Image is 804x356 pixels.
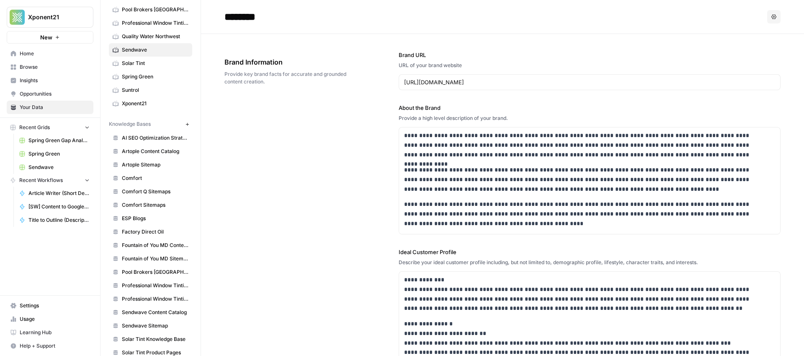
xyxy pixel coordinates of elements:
a: Spring Green [15,147,93,161]
a: Home [7,47,93,60]
span: Pool Brokers [GEOGRAPHIC_DATA] [122,6,188,13]
a: Insights [7,74,93,87]
span: [SW] Content to Google Docs [28,203,90,210]
span: Sendwave [28,164,90,171]
a: Spring Green [109,70,192,83]
span: AI SEO Optimization Strategy Playbook [122,134,188,142]
a: Opportunities [7,87,93,101]
label: Ideal Customer Profile [399,248,781,256]
a: AI SEO Optimization Strategy Playbook [109,131,192,145]
span: Fountain of You MD Sitemap [122,255,188,262]
a: Sendwave Content Catalog [109,306,192,319]
a: Learning Hub [7,326,93,339]
span: Professional Window Tinting [122,19,188,27]
span: Help + Support [20,342,90,350]
a: Comfort Q Sitemaps [109,185,192,198]
a: Usage [7,312,93,326]
span: Sendwave [122,46,188,54]
span: Solar Tint [122,60,188,67]
button: Recent Workflows [7,174,93,187]
span: Pool Brokers [GEOGRAPHIC_DATA] [122,268,188,276]
a: Artople Sitemap [109,158,192,172]
a: Spring Green Gap Analysis Old [15,134,93,147]
button: Recent Grids [7,121,93,134]
a: Solar Tint Knowledge Base [109,333,192,346]
span: Comfort Q Sitemaps [122,188,188,195]
a: [SW] Content to Google Docs [15,200,93,213]
button: Help + Support [7,339,93,353]
label: Brand URL [399,51,781,59]
a: Suntrol [109,83,192,97]
a: Article Writer (Short Description and Tie In Test) [15,187,93,200]
span: Spring Green Gap Analysis Old [28,137,90,144]
span: Sendwave Sitemap [122,322,188,330]
span: Home [20,50,90,57]
a: Title to Outline (Description and Tie-in Test) [15,213,93,227]
span: Sendwave Content Catalog [122,309,188,316]
a: Sendwave [109,43,192,57]
a: Xponent21 [109,97,192,110]
span: Spring Green [28,150,90,158]
a: Professional Window Tinting Content Catalog [109,279,192,292]
a: Quality Water Northwest [109,30,192,43]
a: Settings [7,299,93,312]
span: Provide key brand facts for accurate and grounded content creation. [224,70,352,86]
span: Spring Green [122,73,188,81]
button: Workspace: Xponent21 [7,7,93,28]
a: Fountain of You MD Sitemap [109,252,192,265]
span: Opportunities [20,90,90,98]
img: Xponent21 Logo [10,10,25,25]
a: Browse [7,60,93,74]
a: Sendwave [15,161,93,174]
span: Comfort Sitemaps [122,201,188,209]
span: New [40,33,52,42]
a: Professional Window Tinting Sitemap [109,292,192,306]
span: Knowledge Bases [109,120,151,128]
span: Usage [20,315,90,323]
a: Artople Content Catalog [109,145,192,158]
span: Comfort [122,174,188,182]
input: www.sundaysoccer.com [404,78,775,86]
span: Article Writer (Short Description and Tie In Test) [28,190,90,197]
span: Artople Content Catalog [122,148,188,155]
span: Professional Window Tinting Sitemap [122,295,188,303]
span: Recent Grids [19,124,50,131]
a: Professional Window Tinting [109,16,192,30]
span: Quality Water Northwest [122,33,188,40]
span: Suntrol [122,86,188,94]
span: Browse [20,63,90,71]
div: Provide a high level description of your brand. [399,114,781,122]
span: Artople Sitemap [122,161,188,169]
span: Solar Tint Knowledge Base [122,335,188,343]
button: New [7,31,93,44]
a: Your Data [7,101,93,114]
span: Brand Information [224,57,352,67]
span: Settings [20,302,90,309]
a: Comfort Sitemaps [109,198,192,212]
span: Fountain of You MD Content Catalog [122,242,188,249]
a: Sendwave Sitemap [109,319,192,333]
span: Xponent21 [122,100,188,107]
a: Pool Brokers [GEOGRAPHIC_DATA] [109,265,192,279]
span: Insights [20,77,90,84]
span: Your Data [20,104,90,111]
span: Professional Window Tinting Content Catalog [122,282,188,289]
a: Fountain of You MD Content Catalog [109,239,192,252]
span: ESP Blogs [122,215,188,222]
span: Title to Outline (Description and Tie-in Test) [28,216,90,224]
label: About the Brand [399,104,781,112]
span: Learning Hub [20,329,90,336]
span: Xponent21 [28,13,79,21]
a: Pool Brokers [GEOGRAPHIC_DATA] [109,3,192,16]
span: Factory Direct Oil [122,228,188,236]
div: Describe your ideal customer profile including, but not limited to, demographic profile, lifestyl... [399,259,781,266]
a: ESP Blogs [109,212,192,225]
div: URL of your brand website [399,62,781,69]
a: Solar Tint [109,57,192,70]
a: Comfort [109,172,192,185]
a: Factory Direct Oil [109,225,192,239]
span: Recent Workflows [19,177,63,184]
